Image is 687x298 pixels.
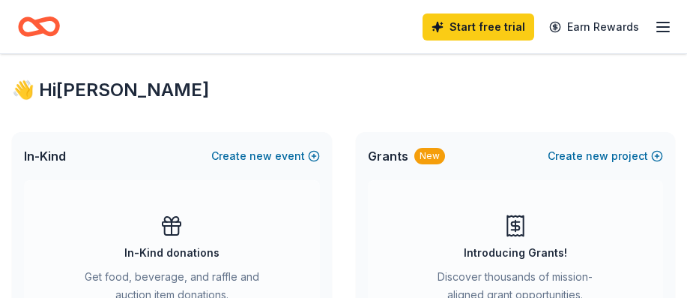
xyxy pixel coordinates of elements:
button: Createnewevent [211,147,320,165]
div: In-Kind donations [124,244,220,262]
div: Introducing Grants! [464,244,567,262]
div: New [414,148,445,164]
button: Createnewproject [548,147,663,165]
a: Home [18,9,60,44]
span: In-Kind [24,147,66,165]
a: Earn Rewards [540,14,648,41]
div: 👋 Hi [PERSON_NAME] [12,78,675,102]
span: Grants [368,147,408,165]
span: new [586,147,608,165]
a: Start free trial [423,14,534,41]
span: new [249,147,272,165]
